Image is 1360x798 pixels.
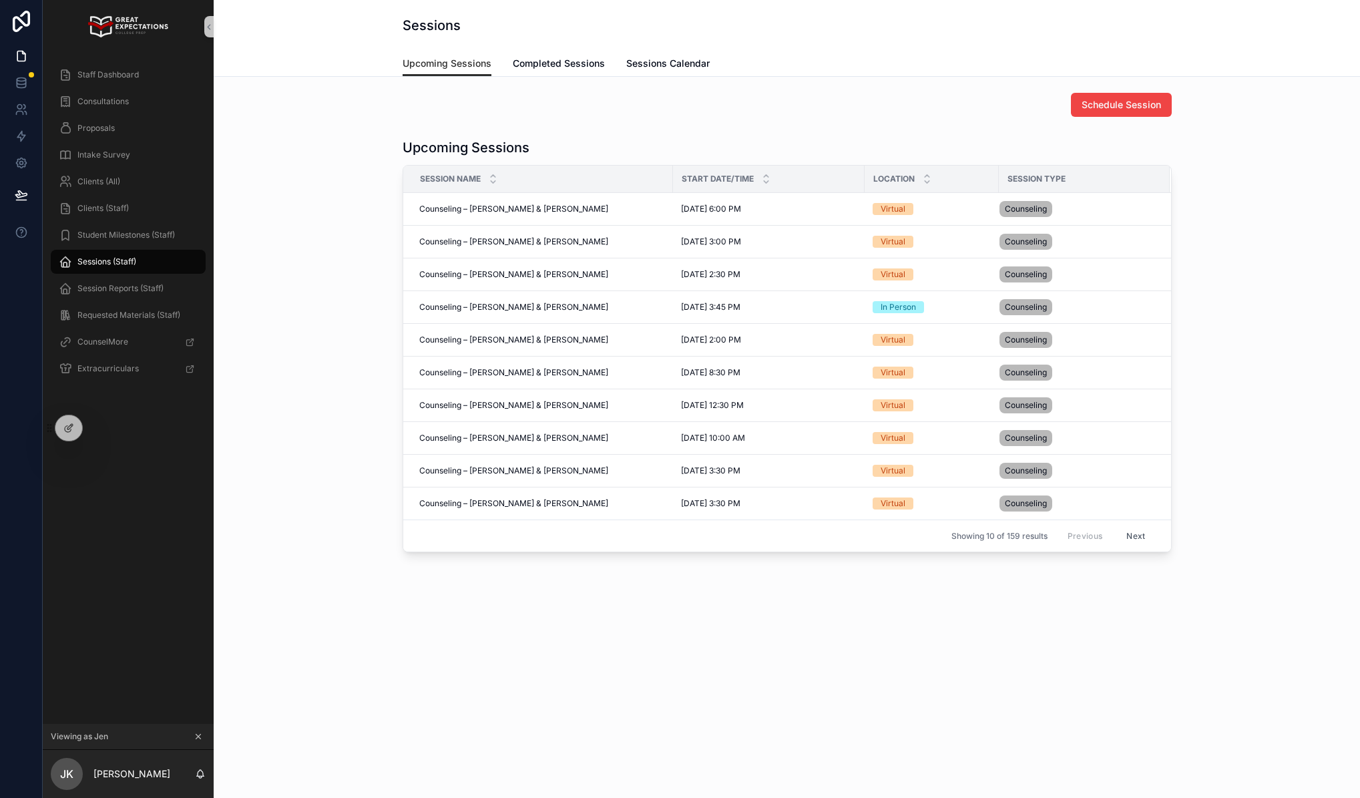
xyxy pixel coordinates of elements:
span: Completed Sessions [513,57,605,70]
div: scrollable content [43,53,214,398]
span: Showing 10 of 159 results [951,531,1048,542]
a: Extracurriculars [51,357,206,381]
span: Counseling [1005,204,1047,214]
a: Consultations [51,89,206,114]
span: Session Name [420,174,481,184]
span: Session Type [1007,174,1066,184]
span: Counseling – [PERSON_NAME] & [PERSON_NAME] [419,302,608,313]
span: [DATE] 8:30 PM [681,367,740,378]
span: CounselMore [77,337,128,347]
button: Next [1117,526,1154,546]
span: Counseling [1005,302,1047,313]
div: Virtual [881,203,905,215]
div: Virtual [881,399,905,411]
div: Virtual [881,334,905,346]
span: Counseling – [PERSON_NAME] & [PERSON_NAME] [419,236,608,247]
p: [PERSON_NAME] [93,767,170,781]
a: Sessions Calendar [626,51,710,78]
a: Completed Sessions [513,51,605,78]
div: Virtual [881,497,905,510]
span: Schedule Session [1082,98,1161,112]
span: [DATE] 10:00 AM [681,433,745,443]
span: Counseling – [PERSON_NAME] & [PERSON_NAME] [419,335,608,345]
a: Session Reports (Staff) [51,276,206,301]
span: Location [873,174,915,184]
span: Counseling – [PERSON_NAME] & [PERSON_NAME] [419,269,608,280]
a: Proposals [51,116,206,140]
a: Requested Materials (Staff) [51,303,206,327]
span: Student Milestones (Staff) [77,230,175,240]
h1: Upcoming Sessions [403,138,529,157]
span: [DATE] 3:00 PM [681,236,741,247]
img: App logo [88,16,168,37]
span: JK [60,766,73,782]
span: Consultations [77,96,129,107]
span: Requested Materials (Staff) [77,310,180,321]
span: Counseling – [PERSON_NAME] & [PERSON_NAME] [419,433,608,443]
span: Counseling [1005,465,1047,476]
span: Counseling [1005,498,1047,509]
a: Sessions (Staff) [51,250,206,274]
span: [DATE] 3:30 PM [681,498,740,509]
a: Clients (All) [51,170,206,194]
span: [DATE] 6:00 PM [681,204,741,214]
span: Viewing as Jen [51,731,108,742]
span: Counseling [1005,433,1047,443]
a: Upcoming Sessions [403,51,491,77]
span: Session Reports (Staff) [77,283,164,294]
div: Virtual [881,268,905,280]
span: [DATE] 2:30 PM [681,269,740,280]
span: Clients (Staff) [77,203,129,214]
a: Intake Survey [51,143,206,167]
span: Counseling [1005,367,1047,378]
span: Counseling [1005,335,1047,345]
a: Student Milestones (Staff) [51,223,206,247]
button: Schedule Session [1071,93,1172,117]
a: Staff Dashboard [51,63,206,87]
span: Counseling – [PERSON_NAME] & [PERSON_NAME] [419,367,608,378]
span: Counseling [1005,236,1047,247]
span: Counseling – [PERSON_NAME] & [PERSON_NAME] [419,204,608,214]
span: Clients (All) [77,176,120,187]
div: Virtual [881,465,905,477]
span: Upcoming Sessions [403,57,491,70]
span: Proposals [77,123,115,134]
span: Staff Dashboard [77,69,139,80]
span: Extracurriculars [77,363,139,374]
div: Virtual [881,367,905,379]
span: Intake Survey [77,150,130,160]
span: [DATE] 3:45 PM [681,302,740,313]
span: [DATE] 12:30 PM [681,400,744,411]
a: CounselMore [51,330,206,354]
span: Counseling – [PERSON_NAME] & [PERSON_NAME] [419,400,608,411]
span: Sessions Calendar [626,57,710,70]
div: Virtual [881,236,905,248]
h1: Sessions [403,16,461,35]
div: In Person [881,301,916,313]
span: [DATE] 3:30 PM [681,465,740,476]
div: Virtual [881,432,905,444]
span: Start Date/Time [682,174,754,184]
span: Sessions (Staff) [77,256,136,267]
span: [DATE] 2:00 PM [681,335,741,345]
span: Counseling [1005,400,1047,411]
span: Counseling [1005,269,1047,280]
span: Counseling – [PERSON_NAME] & [PERSON_NAME] [419,465,608,476]
a: Clients (Staff) [51,196,206,220]
span: Counseling – [PERSON_NAME] & [PERSON_NAME] [419,498,608,509]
